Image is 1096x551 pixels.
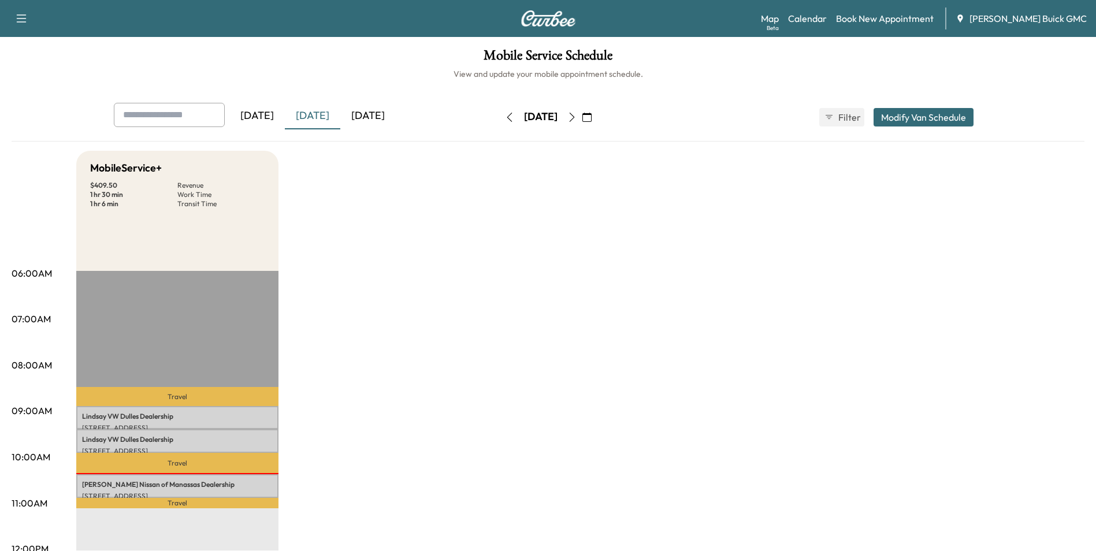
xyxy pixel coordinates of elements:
span: Filter [838,110,859,124]
p: Travel [76,453,278,475]
button: Filter [819,108,864,126]
p: Travel [76,387,278,405]
span: [PERSON_NAME] Buick GMC [969,12,1087,25]
a: Calendar [788,12,827,25]
p: Work Time [177,190,265,199]
div: Beta [767,24,779,32]
p: [PERSON_NAME] Nissan of Manassas Dealership [82,480,273,489]
p: 08:00AM [12,358,52,372]
p: [STREET_ADDRESS] [82,492,273,501]
p: Travel [76,498,278,509]
img: Curbee Logo [521,10,576,27]
div: [DATE] [524,110,558,124]
button: Modify Van Schedule [874,108,974,126]
p: 1 hr 6 min [90,199,177,209]
p: 1 hr 30 min [90,190,177,199]
p: Lindsay VW Dulles Dealership [82,412,273,421]
p: Revenue [177,181,265,190]
a: Book New Appointment [836,12,934,25]
div: [DATE] [229,103,285,129]
p: Lindsay VW Dulles Dealership [82,435,273,444]
h5: MobileService+ [90,160,162,176]
p: Transit Time [177,199,265,209]
div: [DATE] [285,103,340,129]
p: $ 409.50 [90,181,177,190]
p: 06:00AM [12,266,52,280]
p: 07:00AM [12,312,51,326]
a: MapBeta [761,12,779,25]
p: [STREET_ADDRESS] [82,446,273,456]
h6: View and update your mobile appointment schedule. [12,68,1084,80]
h1: Mobile Service Schedule [12,49,1084,68]
p: 11:00AM [12,496,47,510]
p: 10:00AM [12,450,50,464]
p: 09:00AM [12,404,52,418]
p: [STREET_ADDRESS] [82,423,273,433]
div: [DATE] [340,103,396,129]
